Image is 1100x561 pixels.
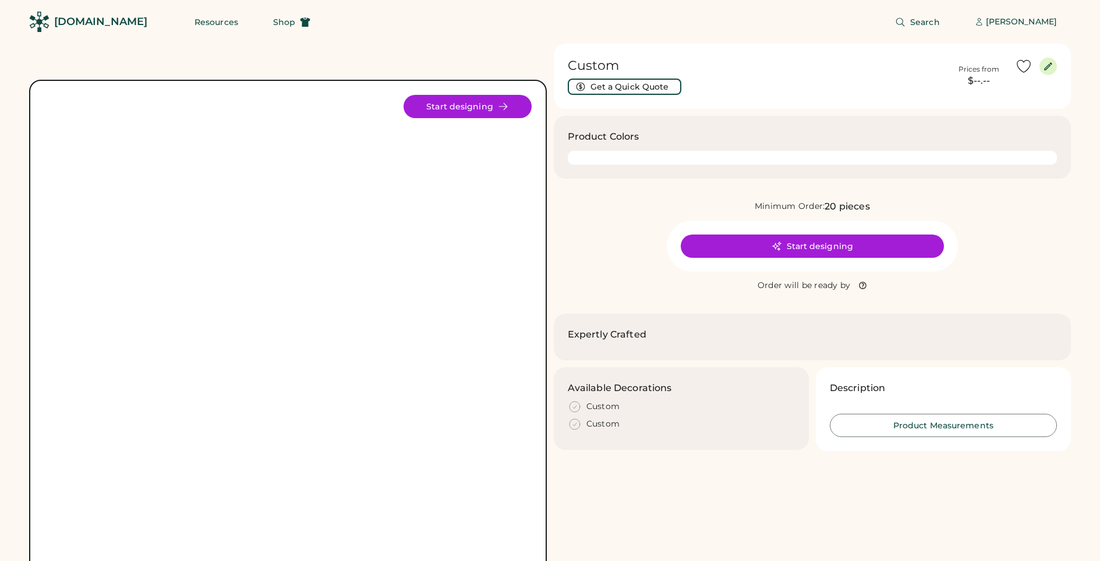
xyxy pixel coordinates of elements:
button: Resources [181,10,252,34]
button: Get a Quick Quote [568,79,681,95]
div: [DOMAIN_NAME] [54,15,147,29]
button: Shop [259,10,324,34]
div: Prices from [958,65,999,74]
div: [PERSON_NAME] [986,16,1057,28]
h1: Custom [568,58,943,74]
span: Shop [273,18,295,26]
div: 20 pieces [825,200,869,214]
h2: Expertly Crafted [568,328,646,342]
div: Custom [586,418,620,430]
button: Search [881,10,954,34]
img: Rendered Logo - Screens [29,12,49,32]
button: Start designing [681,235,944,258]
div: Custom [586,401,620,413]
button: Start designing [404,95,532,118]
button: Product Measurements [830,414,1057,437]
h3: Available Decorations [568,381,672,395]
div: Minimum Order: [755,201,825,212]
h3: Description [830,381,886,395]
div: Order will be ready by [758,280,851,292]
span: Search [910,18,940,26]
h3: Product Colors [568,130,639,144]
div: $--.-- [950,74,1008,88]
